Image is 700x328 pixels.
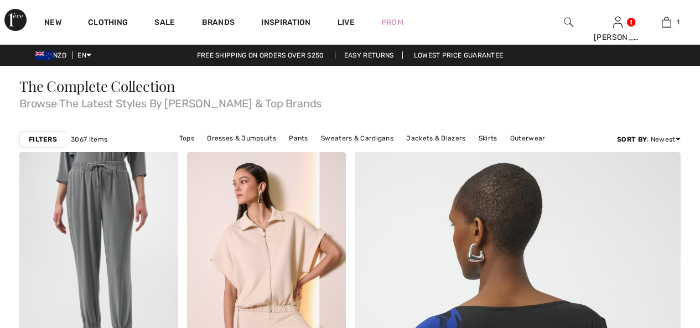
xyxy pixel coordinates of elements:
a: Brands [202,18,235,29]
a: 1 [642,15,691,29]
span: 3067 items [71,134,107,144]
a: Sale [154,18,175,29]
strong: Sort By [617,136,647,143]
img: My Bag [662,15,671,29]
a: Pants [283,131,314,145]
a: Lowest Price Guarantee [405,51,512,59]
img: search the website [564,15,573,29]
a: Live [338,17,355,28]
a: Sign In [613,17,623,27]
a: Free shipping on orders over $250 [188,51,333,59]
img: 1ère Avenue [4,9,27,31]
a: Outerwear [505,131,551,145]
span: The Complete Collection [19,76,175,96]
span: NZD [35,51,71,59]
a: Sweaters & Cardigans [315,131,399,145]
iframe: Opens a widget where you can find more information [629,245,689,273]
a: Skirts [473,131,503,145]
div: : Newest [617,134,681,144]
span: Browse The Latest Styles By [PERSON_NAME] & Top Brands [19,93,681,109]
span: 1 [677,17,680,27]
div: [PERSON_NAME] [594,32,642,43]
a: New [44,18,61,29]
img: My Info [613,15,623,29]
strong: Filters [29,134,57,144]
img: New Zealand Dollar [35,51,53,60]
a: Tops [174,131,200,145]
a: Easy Returns [335,51,403,59]
a: Prom [381,17,403,28]
span: Inspiration [261,18,310,29]
span: EN [77,51,91,59]
a: Clothing [88,18,128,29]
a: Jackets & Blazers [401,131,471,145]
a: Dresses & Jumpsuits [201,131,282,145]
